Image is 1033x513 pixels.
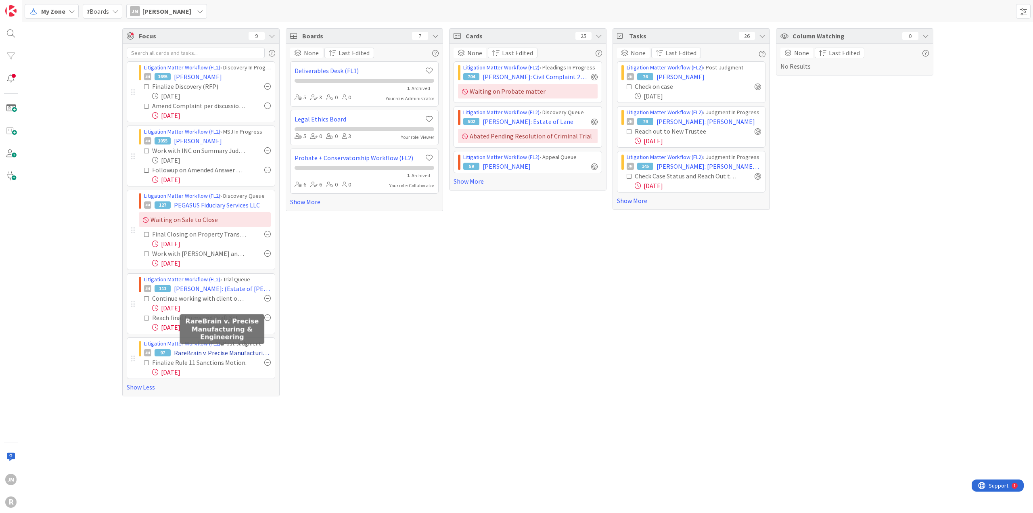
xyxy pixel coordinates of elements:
div: JM [5,474,17,485]
span: Focus [139,31,242,41]
a: Probate + Conservatorship Workflow (FL2) [295,153,424,163]
span: Last Edited [339,48,370,58]
a: Litigation Matter Workflow (FL2) [144,192,220,199]
button: Last Edited [815,48,864,58]
div: [DATE] [152,322,271,332]
div: 7 [412,32,428,40]
div: No Results [780,48,929,71]
span: Archived [412,172,430,178]
a: Show Less [127,382,275,392]
span: PEGASUS Fiduciary Services LLC [174,200,260,210]
div: Finalize Discovery (RFP) [152,82,239,91]
div: [DATE] [152,303,271,313]
div: 9 [249,32,265,40]
div: [DATE] [635,181,761,191]
div: [DATE] [635,91,761,101]
a: Litigation Matter Workflow (FL2) [144,276,220,283]
div: [DATE] [152,91,271,101]
div: Followup on Amended Answer with OP [152,165,247,175]
a: Litigation Matter Workflow (FL2) [144,340,220,347]
span: Tasks [629,31,735,41]
div: 127 [155,201,171,209]
div: Work with [PERSON_NAME] and [PERSON_NAME] and [PERSON_NAME] on resolving final issues with Tax In... [152,249,247,258]
div: Waiting on Probate matter [458,84,598,98]
div: Amend Complaint per discussion with client [DATE]. [152,101,247,111]
div: 3 [342,132,351,141]
div: JM [627,163,634,170]
div: Continue working with client on resolution with OC. [152,293,247,303]
div: [DATE] [152,111,271,120]
div: Your role: Collaborator [389,182,434,189]
span: None [467,48,482,58]
div: 502 [463,118,479,125]
span: [PERSON_NAME]: [PERSON_NAME] [657,117,755,126]
div: JM [144,73,151,80]
div: › Discovery Queue [144,192,271,200]
div: JM [627,73,634,80]
div: Reach out to New Trustee [635,126,727,136]
img: Visit kanbanzone.com [5,5,17,17]
span: Last Edited [665,48,696,58]
div: 0 [326,180,338,189]
div: 6 [295,180,306,189]
div: 26 [739,32,755,40]
div: 1 [42,3,44,10]
span: [PERSON_NAME]: Civil Complaint 25CV02347 ([PERSON_NAME] individually) [483,72,588,82]
div: Finalize Rule 11 Sanctions Motion. [152,358,247,367]
div: [DATE] [152,258,271,268]
div: › Trial Queue [144,275,271,284]
div: 0 [902,32,918,40]
div: 59 [463,163,479,170]
div: 111 [155,285,171,292]
span: Boards [302,31,408,41]
div: JM [144,201,151,209]
div: 5 [295,93,306,102]
div: [DATE] [152,155,271,165]
div: 145 [637,163,653,170]
div: 76 [637,73,653,80]
div: › Pleadings In Progress [463,63,598,72]
a: Litigation Matter Workflow (FL2) [463,64,540,71]
div: 1055 [155,137,171,144]
span: 1 [407,85,410,91]
a: Show More [454,176,602,186]
div: 25 [575,32,592,40]
h5: RareBrain v. Precise Manufacturing & Engineering [183,318,261,341]
div: JM [130,6,140,16]
div: Waiting on Sale to Close [139,212,271,227]
div: › Judgment In Progress [627,108,761,117]
a: Litigation Matter Workflow (FL2) [463,109,540,116]
div: 0 [342,180,351,189]
span: None [631,48,646,58]
div: 1695 [155,73,171,80]
input: Search all cards and tasks... [127,48,265,58]
span: [PERSON_NAME] [174,136,222,146]
div: 79 [637,118,653,125]
span: [PERSON_NAME] [483,161,531,171]
button: Last Edited [324,48,374,58]
span: [PERSON_NAME]: (Estate of [PERSON_NAME]) [174,284,271,293]
div: JM [627,118,634,125]
div: Check on case [635,82,711,91]
div: 0 [310,132,322,141]
a: Litigation Matter Workflow (FL2) [627,153,703,161]
div: › Post-Judgment [627,63,761,72]
div: Your role: Administrator [386,95,434,102]
span: My Zone [41,6,65,16]
div: › Discovery Queue [463,108,598,117]
div: › Judgment In Progress [627,153,761,161]
a: Litigation Matter Workflow (FL2) [627,64,703,71]
div: R [5,496,17,508]
div: Check Case Status and Reach Out to Trustee [635,171,737,181]
a: Legal Ethics Board [295,114,424,124]
span: Last Edited [829,48,860,58]
div: 0 [326,93,338,102]
span: None [794,48,809,58]
div: Work with INC on Summary Judgment Memorandum. [152,146,247,155]
span: RareBrain v. Precise Manufacturing & Engineering [174,348,271,358]
div: [DATE] [635,136,761,146]
div: JM [144,285,151,292]
a: Show More [617,196,765,205]
a: Deliverables Desk (FL1) [295,66,424,75]
div: [DATE] [152,175,271,184]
